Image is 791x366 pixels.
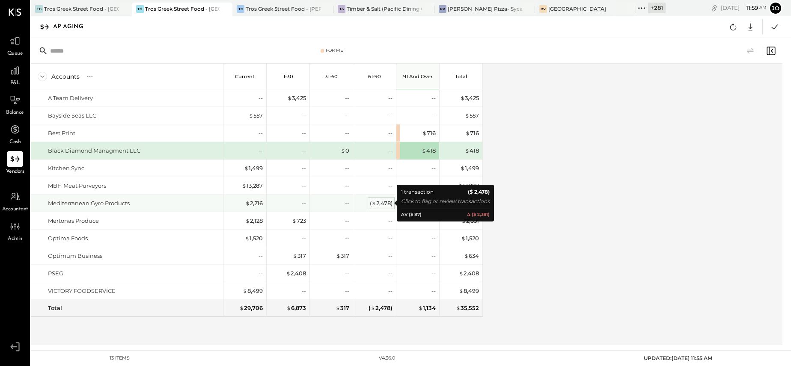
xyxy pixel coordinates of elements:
[245,235,250,242] span: $
[9,139,21,146] span: Cash
[259,129,263,137] div: --
[326,47,343,53] div: For Me
[292,217,297,224] span: $
[242,182,263,190] div: 13,287
[345,199,349,207] div: --
[388,147,393,155] div: --
[769,1,782,15] button: Jo
[388,182,393,190] div: --
[302,182,306,190] div: --
[302,199,306,207] div: --
[44,5,119,12] div: Tros Greek Street Food - [GEOGRAPHIC_DATA]
[302,147,306,155] div: --
[302,234,306,242] div: --
[431,287,436,295] div: --
[51,72,80,81] div: Accounts
[368,74,381,80] p: 61-90
[145,5,220,12] div: Tros Greek Street Food - [GEOGRAPHIC_DATA]
[7,50,23,58] span: Queue
[6,168,24,176] span: Vendors
[465,130,470,136] span: $
[459,269,479,277] div: 2,408
[461,235,466,242] span: $
[0,33,30,58] a: Queue
[48,269,63,277] div: PSEG
[239,304,263,312] div: 29,706
[431,269,436,277] div: --
[372,200,376,207] span: $
[235,74,255,80] p: Current
[403,74,433,80] p: 91 and Over
[293,252,306,260] div: 317
[341,147,345,154] span: $
[431,234,436,242] div: --
[459,287,464,294] span: $
[6,109,24,117] span: Balance
[721,4,767,12] div: [DATE]
[338,5,345,13] div: T&
[244,165,249,171] span: $
[336,304,340,311] span: $
[0,62,30,87] a: P&L
[259,269,263,277] div: --
[388,269,393,277] div: --
[448,5,523,12] div: [PERSON_NAME] Pizza- Sycamore
[341,147,349,155] div: 0
[336,252,341,259] span: $
[370,199,393,207] div: ( 2,478 )
[422,147,426,154] span: $
[48,94,93,102] div: A Team Delivery
[287,94,306,102] div: 3,425
[283,74,293,80] p: 1-30
[345,287,349,295] div: --
[336,304,349,312] div: 317
[249,112,263,120] div: 557
[401,211,422,218] div: AV ($ 87)
[245,217,263,225] div: 2,128
[245,200,250,207] span: $
[245,217,250,224] span: $
[345,269,349,277] div: --
[345,112,349,120] div: --
[418,304,423,311] span: $
[345,217,349,225] div: --
[431,94,436,102] div: --
[539,5,547,13] div: BV
[245,234,263,242] div: 1,520
[0,151,30,176] a: Vendors
[388,112,393,120] div: --
[345,234,349,242] div: --
[0,121,30,146] a: Cash
[710,3,719,12] div: copy link
[245,199,263,207] div: 2,216
[388,164,393,172] div: --
[259,94,263,102] div: --
[48,147,140,155] div: Black Diamond Managment LLC
[388,129,393,137] div: --
[458,182,479,190] div: 13,287
[302,287,306,295] div: --
[286,269,306,277] div: 2,408
[467,211,490,218] b: 𝚫 ($ 2,391)
[401,197,490,206] div: Click to flag or review transactions
[259,252,263,260] div: --
[548,5,606,12] div: [GEOGRAPHIC_DATA]
[465,129,479,137] div: 716
[388,287,393,295] div: --
[48,287,116,295] div: VICTORY FOODSERVICE
[48,164,84,172] div: Kitchen Sync
[460,94,479,102] div: 3,425
[48,199,130,207] div: Mediterranean Gyro Products
[460,165,465,171] span: $
[244,164,263,172] div: 1,499
[388,252,393,260] div: --
[110,355,130,362] div: 13 items
[48,182,106,190] div: MBH Meat Purveyors
[0,218,30,243] a: Admin
[53,20,92,34] div: AP Aging
[237,5,244,13] div: TG
[345,182,349,190] div: --
[431,164,436,172] div: --
[379,355,395,362] div: v 4.36.0
[302,112,306,120] div: --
